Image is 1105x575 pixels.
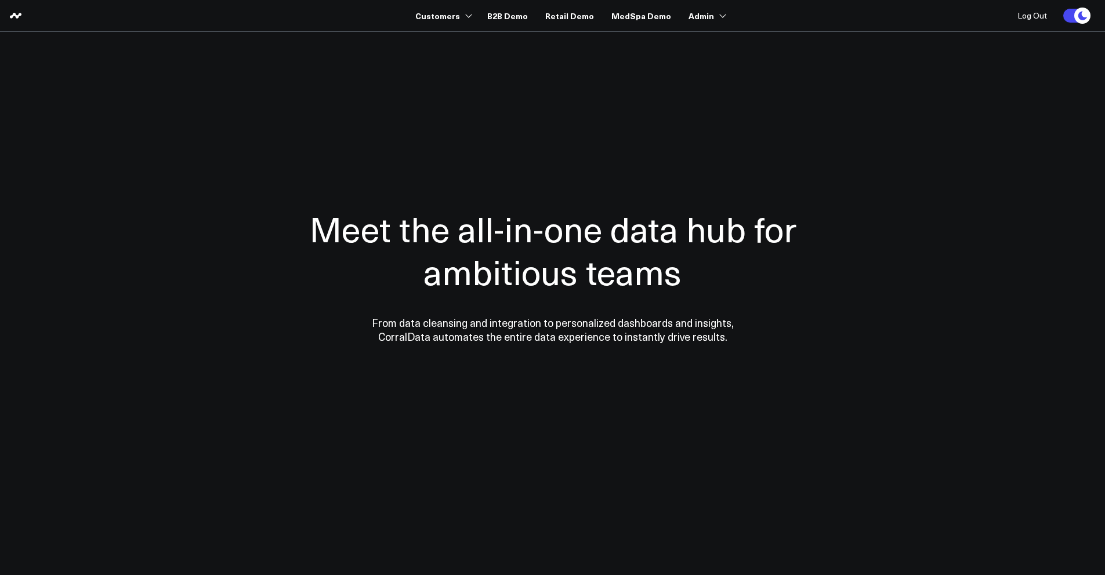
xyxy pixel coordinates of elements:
a: Retail Demo [545,5,594,26]
h1: Meet the all-in-one data hub for ambitious teams [269,207,837,293]
a: B2B Demo [487,5,528,26]
a: MedSpa Demo [611,5,671,26]
a: Customers [415,5,470,26]
a: Admin [689,5,724,26]
p: From data cleansing and integration to personalized dashboards and insights, CorralData automates... [347,316,759,344]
